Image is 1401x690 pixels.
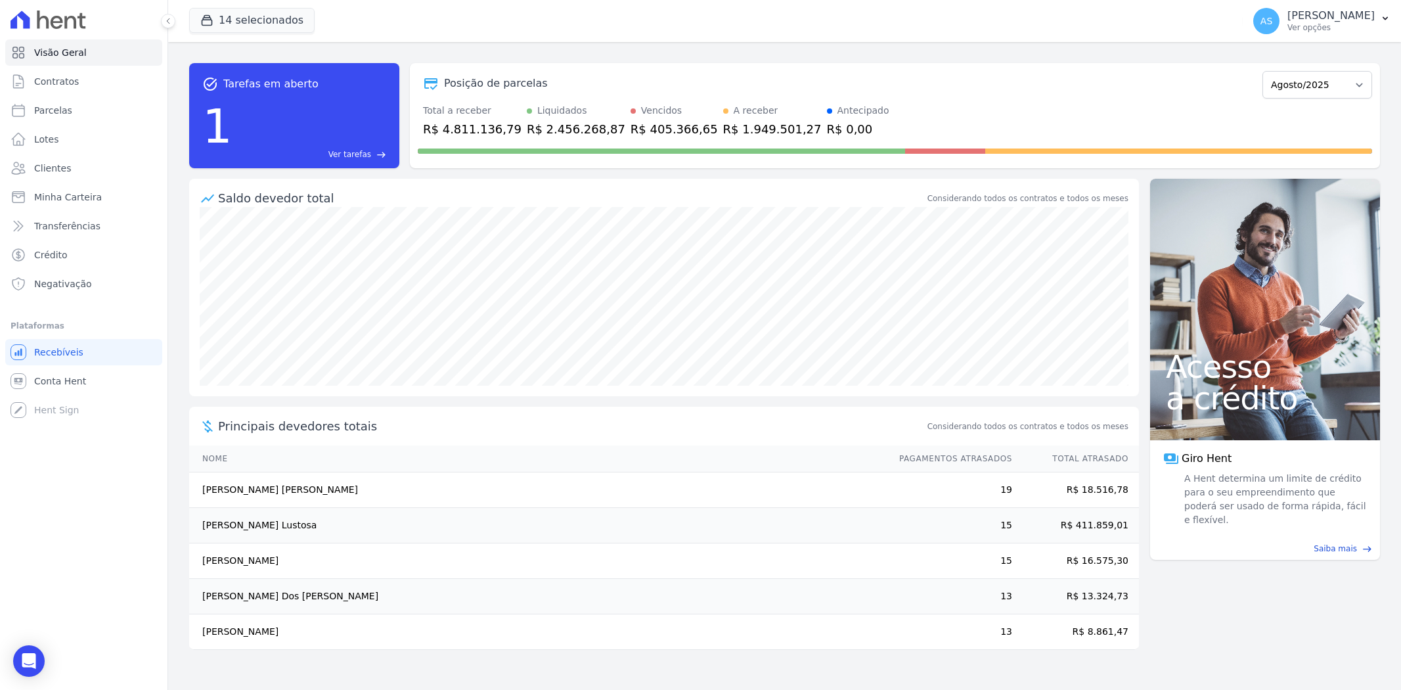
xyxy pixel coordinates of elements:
[837,104,889,118] div: Antecipado
[537,104,587,118] div: Liquidados
[887,446,1013,472] th: Pagamentos Atrasados
[723,120,822,138] div: R$ 1.949.501,27
[34,46,87,59] span: Visão Geral
[1013,543,1139,579] td: R$ 16.575,30
[631,120,718,138] div: R$ 405.366,65
[189,614,887,650] td: [PERSON_NAME]
[423,120,522,138] div: R$ 4.811.136,79
[641,104,682,118] div: Vencidos
[1013,614,1139,650] td: R$ 8.861,47
[1013,579,1139,614] td: R$ 13.324,73
[5,184,162,210] a: Minha Carteira
[1287,22,1375,33] p: Ver opções
[734,104,778,118] div: A receber
[34,133,59,146] span: Lotes
[5,97,162,124] a: Parcelas
[34,75,79,88] span: Contratos
[34,162,71,175] span: Clientes
[189,446,887,472] th: Nome
[1013,446,1139,472] th: Total Atrasado
[5,68,162,95] a: Contratos
[202,76,218,92] span: task_alt
[1013,508,1139,543] td: R$ 411.859,01
[376,150,386,160] span: east
[34,219,100,233] span: Transferências
[189,8,315,33] button: 14 selecionados
[887,472,1013,508] td: 19
[189,543,887,579] td: [PERSON_NAME]
[827,120,889,138] div: R$ 0,00
[202,92,233,160] div: 1
[1166,382,1364,414] span: a crédito
[1182,451,1232,467] span: Giro Hent
[887,543,1013,579] td: 15
[1314,543,1357,555] span: Saiba mais
[1362,544,1372,554] span: east
[34,104,72,117] span: Parcelas
[887,579,1013,614] td: 13
[218,189,925,207] div: Saldo devedor total
[5,155,162,181] a: Clientes
[5,213,162,239] a: Transferências
[189,472,887,508] td: [PERSON_NAME] [PERSON_NAME]
[11,318,157,334] div: Plataformas
[1158,543,1372,555] a: Saiba mais east
[34,346,83,359] span: Recebíveis
[1182,472,1367,527] span: A Hent determina um limite de crédito para o seu empreendimento que poderá ser usado de forma ráp...
[238,149,386,160] a: Ver tarefas east
[5,39,162,66] a: Visão Geral
[444,76,548,91] div: Posição de parcelas
[927,421,1128,432] span: Considerando todos os contratos e todos os meses
[1260,16,1272,26] span: AS
[527,120,625,138] div: R$ 2.456.268,87
[218,417,925,435] span: Principais devedores totais
[927,193,1128,204] div: Considerando todos os contratos e todos os meses
[189,508,887,543] td: [PERSON_NAME] Lustosa
[328,149,371,160] span: Ver tarefas
[5,271,162,297] a: Negativação
[423,104,522,118] div: Total a receber
[887,508,1013,543] td: 15
[34,375,86,388] span: Conta Hent
[5,368,162,394] a: Conta Hent
[223,76,319,92] span: Tarefas em aberto
[887,614,1013,650] td: 13
[34,277,92,290] span: Negativação
[1243,3,1401,39] button: AS [PERSON_NAME] Ver opções
[5,242,162,268] a: Crédito
[1166,351,1364,382] span: Acesso
[1013,472,1139,508] td: R$ 18.516,78
[5,339,162,365] a: Recebíveis
[34,191,102,204] span: Minha Carteira
[189,579,887,614] td: [PERSON_NAME] Dos [PERSON_NAME]
[1287,9,1375,22] p: [PERSON_NAME]
[34,248,68,262] span: Crédito
[5,126,162,152] a: Lotes
[13,645,45,677] div: Open Intercom Messenger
